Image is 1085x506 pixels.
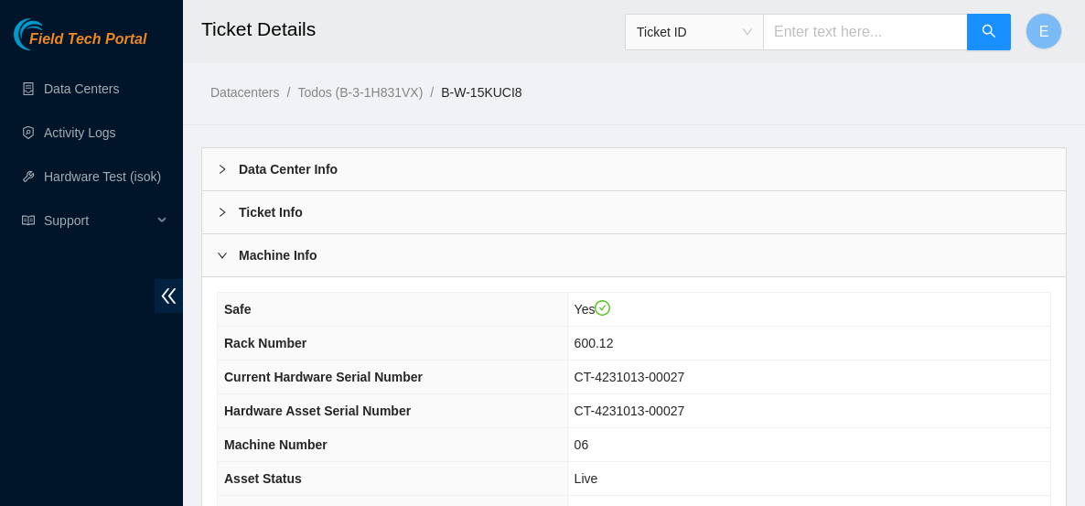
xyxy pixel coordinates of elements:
div: Data Center Info [202,148,1066,190]
span: / [286,85,290,100]
span: Safe [224,302,252,317]
span: Machine Number [224,437,328,452]
a: Data Centers [44,81,119,96]
span: Support [44,202,152,239]
span: Live [575,471,598,486]
div: Machine Info [202,234,1066,276]
span: 06 [575,437,589,452]
span: right [217,164,228,175]
span: check-circle [595,300,611,317]
span: Current Hardware Serial Number [224,370,423,384]
span: double-left [155,279,183,313]
a: Activity Logs [44,125,116,140]
span: right [217,250,228,261]
a: Hardware Test (isok) [44,169,161,184]
span: read [22,214,35,227]
a: B-W-15KUCI8 [441,85,521,100]
span: Asset Status [224,471,302,486]
span: CT-4231013-00027 [575,370,685,384]
a: Datacenters [210,85,279,100]
span: right [217,207,228,218]
button: E [1026,13,1062,49]
img: Akamai Technologies [14,18,92,50]
input: Enter text here... [763,14,968,50]
span: Hardware Asset Serial Number [224,404,411,418]
span: search [982,24,996,41]
div: Ticket Info [202,191,1066,233]
b: Ticket Info [239,202,303,222]
button: search [967,14,1011,50]
span: Rack Number [224,336,306,350]
span: CT-4231013-00027 [575,404,685,418]
b: Machine Info [239,245,317,265]
span: Field Tech Portal [29,31,146,48]
span: 600.12 [575,336,614,350]
a: Akamai TechnologiesField Tech Portal [14,33,146,57]
a: Todos (B-3-1H831VX) [297,85,423,100]
span: / [430,85,434,100]
b: Data Center Info [239,159,338,179]
span: Ticket ID [637,18,752,46]
span: Yes [575,302,611,317]
span: E [1039,20,1049,43]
